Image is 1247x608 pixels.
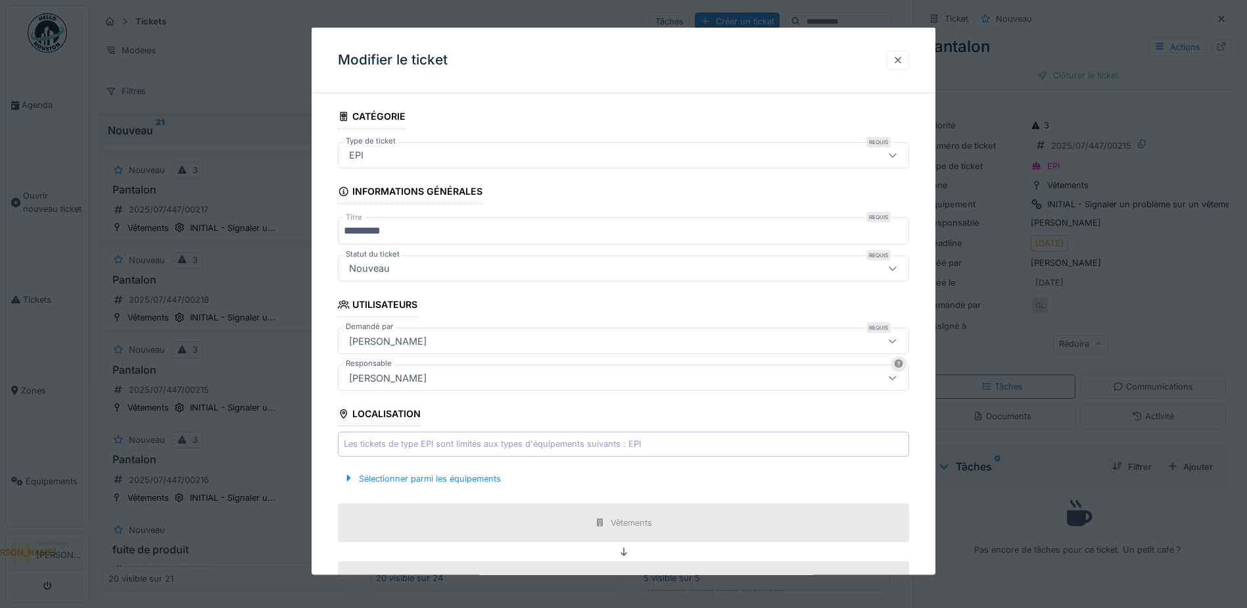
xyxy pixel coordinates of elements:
[343,249,402,260] label: Statut du ticket
[338,107,406,129] div: Catégorie
[866,322,891,333] div: Requis
[343,358,394,369] label: Responsable
[344,334,432,348] div: [PERSON_NAME]
[866,137,891,147] div: Requis
[344,370,432,385] div: [PERSON_NAME]
[338,52,448,68] h3: Modifier le ticket
[338,469,506,487] div: Sélectionner parmi les équipements
[338,182,482,204] div: Informations générales
[536,574,727,586] div: INITIAL - Signaler un problème sur un vêtement
[344,261,395,276] div: Nouveau
[343,136,398,147] label: Type de ticket
[866,212,891,222] div: Requis
[343,212,365,223] label: Titre
[611,516,652,528] div: Vêtements
[338,295,417,317] div: Utilisateurs
[866,250,891,261] div: Requis
[344,148,369,163] div: EPI
[338,404,421,426] div: Localisation
[344,438,641,450] div: Les tickets de type EPI sont limités aux types d'équipements suivants : EPI
[343,321,396,332] label: Demandé par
